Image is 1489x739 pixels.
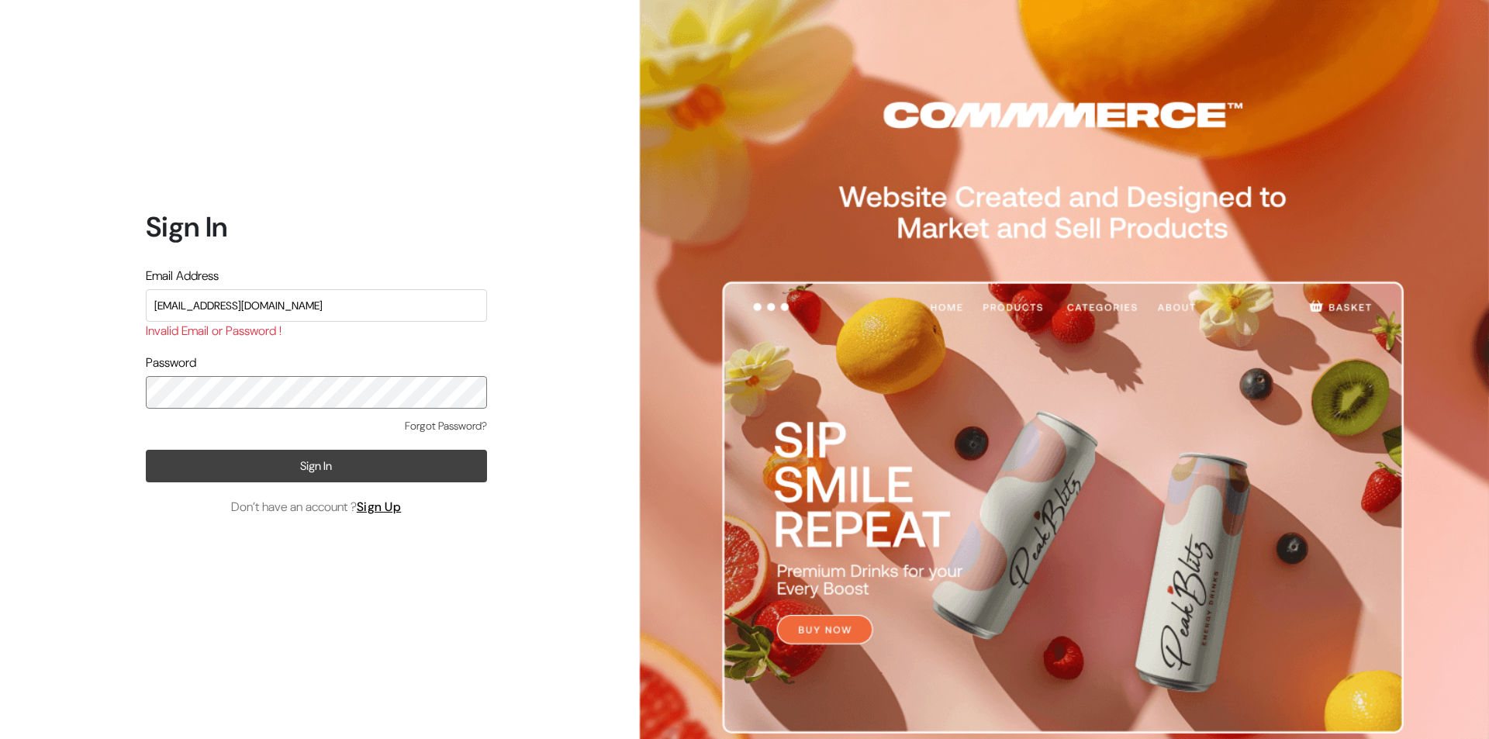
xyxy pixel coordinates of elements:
h1: Sign In [146,210,487,243]
a: Sign Up [357,499,402,515]
label: Password [146,354,196,372]
span: Don’t have an account ? [231,498,402,516]
button: Sign In [146,450,487,482]
a: Forgot Password? [405,418,487,434]
label: Email Address [146,267,219,285]
label: Invalid Email or Password ! [146,322,282,340]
